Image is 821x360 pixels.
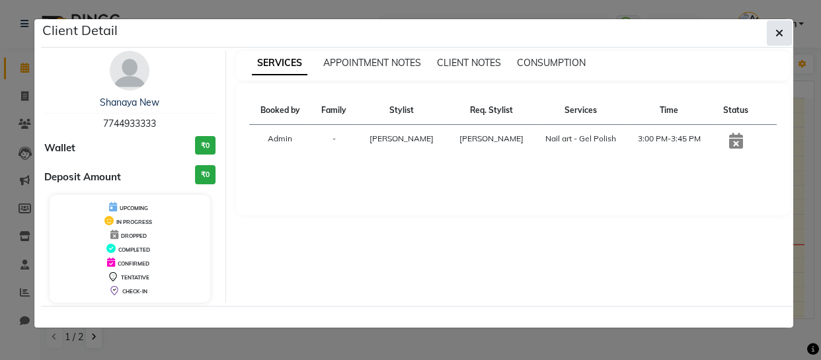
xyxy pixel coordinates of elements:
[100,96,159,108] a: Shanaya New
[357,96,447,125] th: Stylist
[370,133,434,143] span: [PERSON_NAME]
[323,57,421,69] span: APPOINTMENT NOTES
[252,52,307,75] span: SERVICES
[625,96,713,125] th: Time
[249,96,311,125] th: Booked by
[42,20,118,40] h5: Client Detail
[249,125,311,159] td: Admin
[121,274,149,281] span: TENTATIVE
[195,136,215,155] h3: ₹0
[103,118,156,129] span: 7744933333
[459,133,524,143] span: [PERSON_NAME]
[121,233,147,239] span: DROPPED
[437,57,501,69] span: CLIENT NOTES
[311,125,357,159] td: -
[544,133,617,145] div: Nail art - Gel Polish
[517,57,586,69] span: CONSUMPTION
[120,205,148,211] span: UPCOMING
[446,96,536,125] th: Req. Stylist
[116,219,152,225] span: IN PROGRESS
[536,96,625,125] th: Services
[625,125,713,159] td: 3:00 PM-3:45 PM
[122,288,147,295] span: CHECK-IN
[118,246,150,253] span: COMPLETED
[195,165,215,184] h3: ₹0
[118,260,149,267] span: CONFIRMED
[44,170,121,185] span: Deposit Amount
[110,51,149,90] img: avatar
[713,96,759,125] th: Status
[311,96,357,125] th: Family
[44,141,75,156] span: Wallet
